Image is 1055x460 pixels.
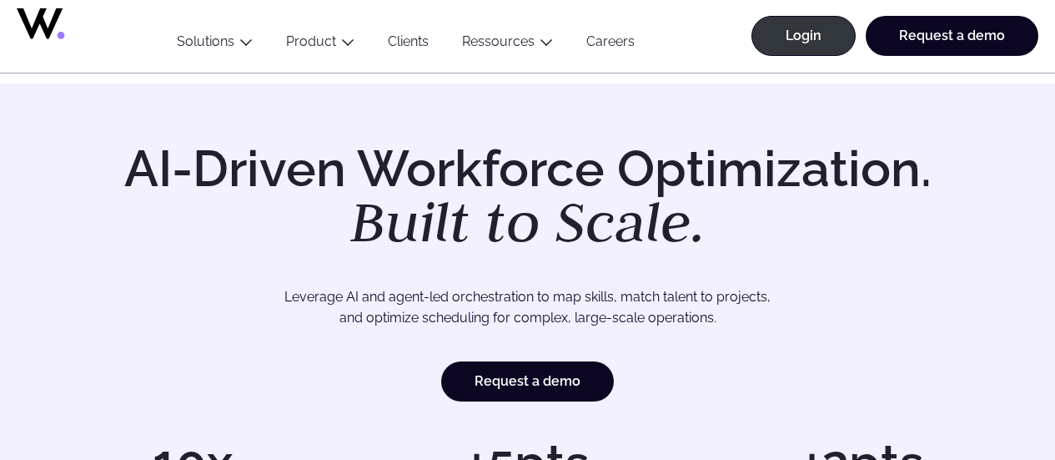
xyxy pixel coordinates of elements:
a: Clients [371,33,445,56]
a: Request a demo [441,361,614,402]
a: Request a demo [866,16,1038,56]
p: Leverage AI and agent-led orchestration to map skills, match talent to projects, and optimize sch... [83,286,972,329]
a: Login [751,16,856,56]
h1: AI-Driven Workforce Optimization. [101,144,955,250]
button: Solutions [160,33,269,56]
button: Product [269,33,371,56]
a: Careers [570,33,651,56]
em: Built to Scale. [350,185,706,258]
a: Product [286,33,336,49]
a: Ressources [462,33,535,49]
button: Ressources [445,33,570,56]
